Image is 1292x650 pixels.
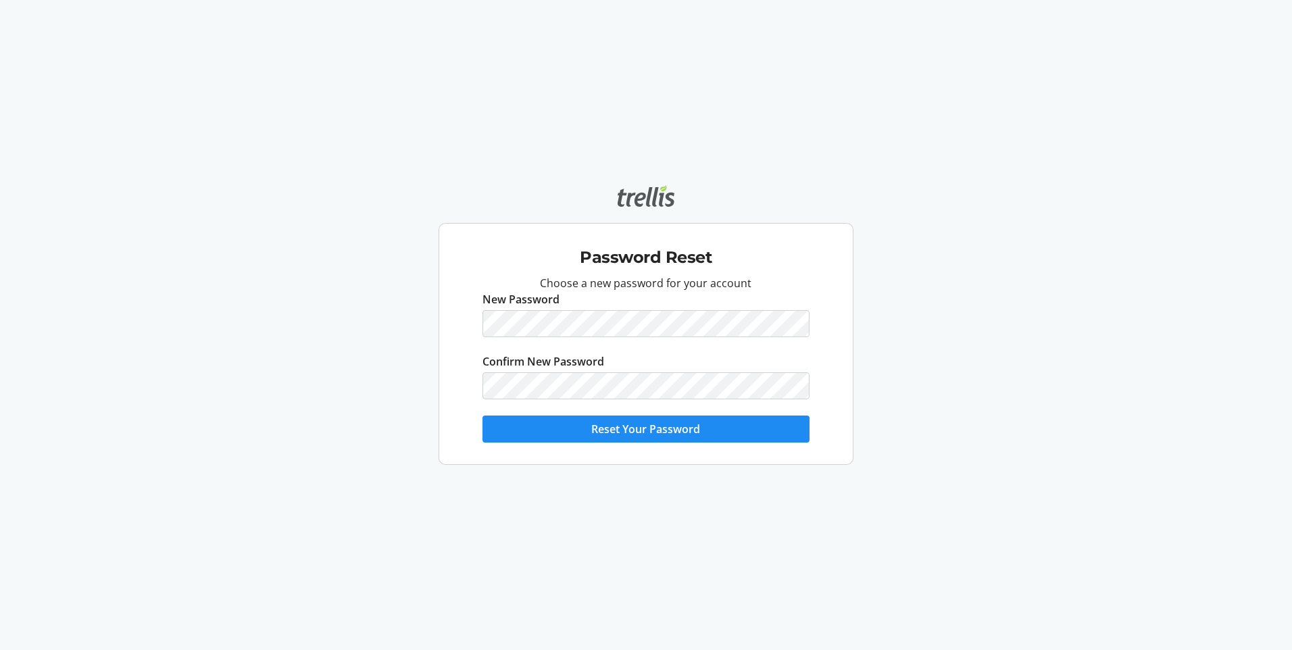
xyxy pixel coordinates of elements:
p: Choose a new password for your account [482,275,809,291]
button: Reset Your Password [482,416,809,443]
div: Password Reset [450,229,841,275]
span: Reset Your Password [591,421,700,437]
label: Confirm New Password [482,353,604,370]
img: Trellis logo [618,185,674,207]
label: New Password [482,291,560,307]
